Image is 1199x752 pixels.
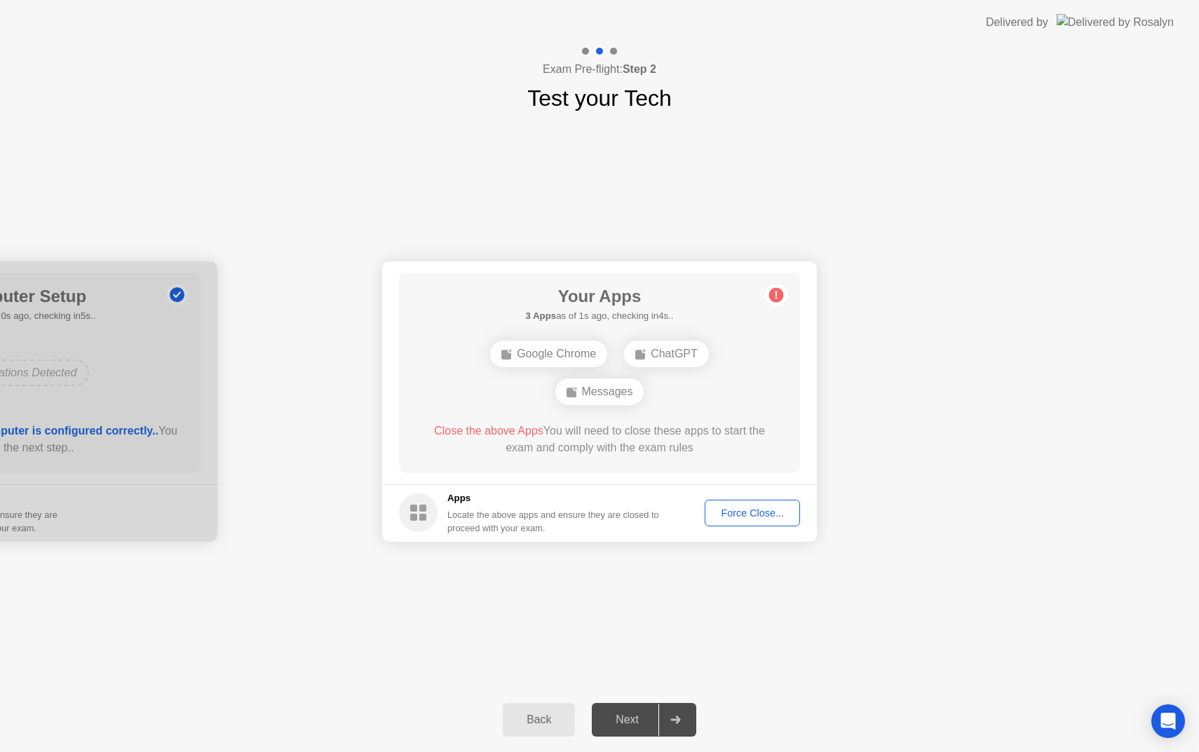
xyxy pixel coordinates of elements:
div: Locate the above apps and ensure they are closed to proceed with your exam. [447,508,660,535]
h1: Test your Tech [527,81,672,115]
h5: Apps [447,491,660,505]
img: Delivered by Rosalyn [1057,14,1174,30]
div: ChatGPT [624,341,709,367]
span: Close the above Apps [434,425,543,437]
div: Back [507,713,571,726]
h1: Your Apps [525,284,673,309]
div: Force Close... [710,507,795,519]
div: You will need to close these apps to start the exam and comply with the exam rules [419,423,780,456]
div: Delivered by [986,14,1048,31]
h5: as of 1s ago, checking in4s.. [525,309,673,323]
button: Back [503,703,575,737]
b: Step 2 [623,63,656,75]
button: Force Close... [705,500,800,526]
div: Next [596,713,658,726]
div: Open Intercom Messenger [1151,704,1185,738]
div: Messages [555,378,644,405]
h4: Exam Pre-flight: [543,61,656,78]
div: Google Chrome [490,341,607,367]
b: 3 Apps [525,310,556,321]
button: Next [592,703,696,737]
